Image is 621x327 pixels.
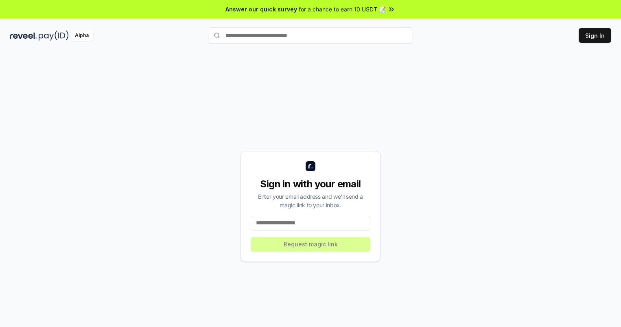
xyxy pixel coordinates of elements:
button: Sign In [579,28,611,43]
div: Enter your email address and we’ll send a magic link to your inbox. [251,192,370,209]
div: Alpha [70,31,93,41]
span: Answer our quick survey [225,5,297,13]
img: logo_small [306,161,315,171]
img: pay_id [39,31,69,41]
div: Sign in with your email [251,178,370,191]
img: reveel_dark [10,31,37,41]
span: for a chance to earn 10 USDT 📝 [299,5,386,13]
